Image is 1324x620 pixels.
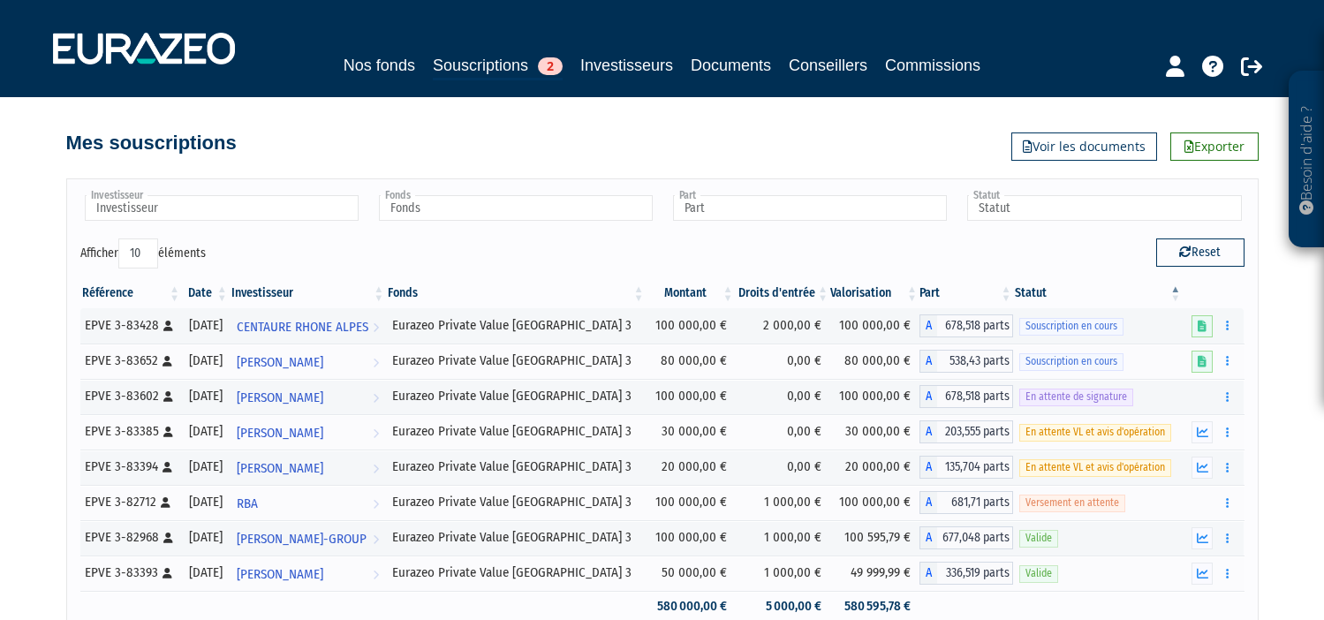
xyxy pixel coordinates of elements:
[830,308,919,344] td: 100 000,00 €
[919,385,1013,408] div: A - Eurazeo Private Value Europe 3
[830,414,919,450] td: 30 000,00 €
[830,485,919,520] td: 100 000,00 €
[789,53,867,78] a: Conseillers
[373,346,379,379] i: Voir l'investisseur
[237,346,323,379] span: [PERSON_NAME]
[80,278,183,308] th: Référence : activer pour trier la colonne par ordre croissant
[237,452,323,485] span: [PERSON_NAME]
[373,452,379,485] i: Voir l'investisseur
[118,238,158,268] select: Afficheréléments
[830,520,919,556] td: 100 595,79 €
[937,491,1013,514] span: 681,71 parts
[392,528,639,547] div: Eurazeo Private Value [GEOGRAPHIC_DATA] 3
[830,344,919,379] td: 80 000,00 €
[182,278,230,308] th: Date: activer pour trier la colonne par ordre croissant
[646,450,735,485] td: 20 000,00 €
[230,308,387,344] a: CENTAURE RHONE ALPES
[919,491,937,514] span: A
[937,350,1013,373] span: 538,43 parts
[85,493,177,511] div: EPVE 3-82712
[373,311,379,344] i: Voir l'investisseur
[830,379,919,414] td: 100 000,00 €
[736,278,830,308] th: Droits d'entrée: activer pour trier la colonne par ordre croissant
[885,53,980,78] a: Commissions
[646,485,735,520] td: 100 000,00 €
[188,457,223,476] div: [DATE]
[646,520,735,556] td: 100 000,00 €
[344,53,415,78] a: Nos fonds
[85,387,177,405] div: EPVE 3-83602
[1297,80,1317,239] p: Besoin d'aide ?
[163,391,173,402] i: [Français] Personne physique
[85,422,177,441] div: EPVE 3-83385
[188,387,223,405] div: [DATE]
[919,314,937,337] span: A
[237,382,323,414] span: [PERSON_NAME]
[230,278,387,308] th: Investisseur: activer pour trier la colonne par ordre croissant
[937,385,1013,408] span: 678,518 parts
[392,457,639,476] div: Eurazeo Private Value [GEOGRAPHIC_DATA] 3
[919,314,1013,337] div: A - Eurazeo Private Value Europe 3
[1011,132,1157,161] a: Voir les documents
[392,352,639,370] div: Eurazeo Private Value [GEOGRAPHIC_DATA] 3
[919,562,937,585] span: A
[237,311,368,344] span: CENTAURE RHONE ALPES
[736,450,830,485] td: 0,00 €
[188,316,223,335] div: [DATE]
[163,568,172,578] i: [Français] Personne physique
[188,422,223,441] div: [DATE]
[1019,459,1171,476] span: En attente VL et avis d'opération
[919,420,937,443] span: A
[188,528,223,547] div: [DATE]
[237,488,258,520] span: RBA
[188,352,223,370] div: [DATE]
[1019,495,1125,511] span: Versement en attente
[646,379,735,414] td: 100 000,00 €
[919,420,1013,443] div: A - Eurazeo Private Value Europe 3
[230,450,387,485] a: [PERSON_NAME]
[85,457,177,476] div: EPVE 3-83394
[538,57,563,75] span: 2
[1019,424,1171,441] span: En attente VL et avis d'opération
[937,562,1013,585] span: 336,519 parts
[580,53,673,78] a: Investisseurs
[646,344,735,379] td: 80 000,00 €
[163,462,172,473] i: [Français] Personne physique
[919,562,1013,585] div: A - Eurazeo Private Value Europe 3
[1019,530,1058,547] span: Valide
[373,417,379,450] i: Voir l'investisseur
[66,132,237,154] h4: Mes souscriptions
[373,558,379,591] i: Voir l'investisseur
[646,414,735,450] td: 30 000,00 €
[163,356,172,367] i: [Français] Personne physique
[736,520,830,556] td: 1 000,00 €
[161,497,170,508] i: [Français] Personne physique
[691,53,771,78] a: Documents
[1013,278,1183,308] th: Statut : activer pour trier la colonne par ordre d&eacute;croissant
[85,528,177,547] div: EPVE 3-82968
[919,526,937,549] span: A
[373,382,379,414] i: Voir l'investisseur
[163,321,173,331] i: [Français] Personne physique
[230,414,387,450] a: [PERSON_NAME]
[1019,565,1058,582] span: Valide
[373,488,379,520] i: Voir l'investisseur
[646,278,735,308] th: Montant: activer pour trier la colonne par ordre croissant
[188,563,223,582] div: [DATE]
[1019,318,1124,335] span: Souscription en cours
[386,278,646,308] th: Fonds: activer pour trier la colonne par ordre croissant
[919,278,1013,308] th: Part: activer pour trier la colonne par ordre croissant
[85,352,177,370] div: EPVE 3-83652
[736,485,830,520] td: 1 000,00 €
[392,493,639,511] div: Eurazeo Private Value [GEOGRAPHIC_DATA] 3
[919,491,1013,514] div: A - Eurazeo Private Value Europe 3
[392,316,639,335] div: Eurazeo Private Value [GEOGRAPHIC_DATA] 3
[736,556,830,591] td: 1 000,00 €
[53,33,235,64] img: 1732889491-logotype_eurazeo_blanc_rvb.png
[736,379,830,414] td: 0,00 €
[392,422,639,441] div: Eurazeo Private Value [GEOGRAPHIC_DATA] 3
[230,344,387,379] a: [PERSON_NAME]
[937,456,1013,479] span: 135,704 parts
[230,556,387,591] a: [PERSON_NAME]
[919,526,1013,549] div: A - Eurazeo Private Value Europe 3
